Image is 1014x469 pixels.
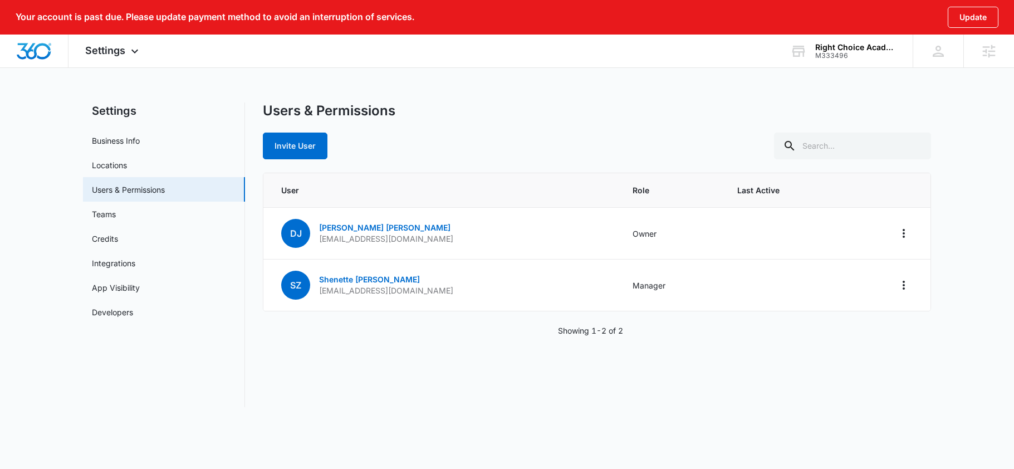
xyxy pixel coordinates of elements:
div: Settings [68,35,158,67]
input: Search... [774,133,931,159]
a: Credits [92,233,118,245]
a: Shenette [PERSON_NAME] [319,275,420,284]
button: Actions [895,224,913,242]
span: Settings [85,45,125,56]
td: Manager [619,260,723,311]
button: Actions [895,276,913,294]
h1: Users & Permissions [263,102,395,119]
a: Invite User [263,141,327,150]
a: Developers [92,306,133,318]
a: DJ [281,229,310,238]
a: App Visibility [92,282,140,294]
a: SZ [281,281,310,290]
span: Last Active [737,184,831,196]
a: Integrations [92,257,135,269]
div: account name [815,43,897,52]
span: SZ [281,271,310,300]
button: Invite User [263,133,327,159]
p: [EMAIL_ADDRESS][DOMAIN_NAME] [319,285,453,296]
span: Role [633,184,710,196]
a: Locations [92,159,127,171]
a: Business Info [92,135,140,146]
p: [EMAIL_ADDRESS][DOMAIN_NAME] [319,233,453,245]
a: Users & Permissions [92,184,165,196]
button: Update [948,7,998,28]
p: Showing 1-2 of 2 [558,325,623,336]
span: DJ [281,219,310,248]
td: Owner [619,208,723,260]
span: User [281,184,606,196]
h2: Settings [83,102,245,119]
p: Your account is past due. Please update payment method to avoid an interruption of services. [16,12,414,22]
a: [PERSON_NAME] [PERSON_NAME] [319,223,450,232]
div: account id [815,52,897,60]
a: Teams [92,208,116,220]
